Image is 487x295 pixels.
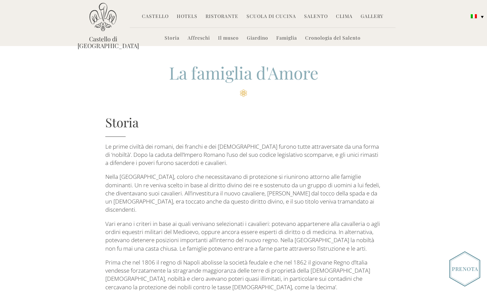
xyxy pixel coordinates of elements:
p: Vari erano i criteri in base ai quali venivano selezionati i cavalieri: potevano appartenere alla... [105,220,382,253]
a: Clima [336,13,353,21]
a: Storia [165,35,179,42]
a: Scuola di Cucina [247,13,296,21]
h2: La famiglia d'Amore [105,61,382,97]
a: Giardino [247,35,268,42]
img: Book_Button_Italian.png [449,251,480,287]
a: Famiglia [276,35,297,42]
a: Cronologia del Salento [305,35,361,42]
a: Affreschi [188,35,210,42]
p: Le prime civiltà dei romani, dei franchi e dei [DEMOGRAPHIC_DATA] furono tutte attraversate da un... [105,143,382,167]
h4: Storia [105,113,382,137]
a: Hotels [177,13,197,21]
p: Prima che nel 1806 il regno di Napoli abolisse la società feudale e che nel 1862 il giovane Regno... [105,258,382,291]
img: Italiano [471,14,477,18]
a: Ristorante [206,13,238,21]
p: Nella [GEOGRAPHIC_DATA], coloro che necessitavano di protezione si riunirono attorno alle famigli... [105,173,382,214]
a: Gallery [361,13,383,21]
a: Il museo [218,35,239,42]
a: Salento [304,13,328,21]
img: Castello di Ugento [89,3,117,31]
a: Castello [142,13,169,21]
a: Castello di [GEOGRAPHIC_DATA] [78,36,128,49]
